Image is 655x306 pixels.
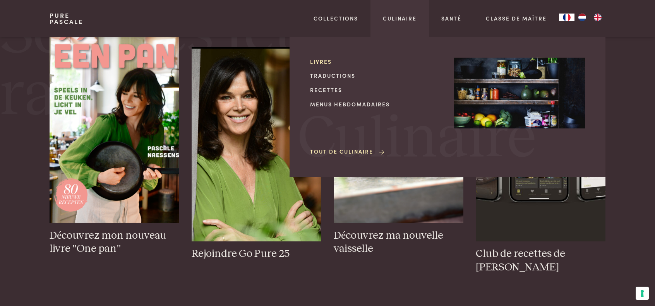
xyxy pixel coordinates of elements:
a: Classe de maître [486,14,547,22]
ul: Language list [574,14,605,21]
button: Vos préférences en matière de consentement pour les technologies de suivi [636,287,649,300]
img: Culinaire [454,58,585,129]
img: pascale_foto [192,47,321,241]
aside: Language selected: Français [559,14,605,21]
a: EN [590,14,605,21]
img: one pan - exemple de couverture [50,28,179,223]
h3: Club de recettes de [PERSON_NAME] [476,247,605,274]
a: Livres [310,58,441,66]
h3: Rejoindre Go Pure 25 [192,247,321,261]
a: one pan - exemple de couverture Découvrez mon nouveau livre "One pan" [50,28,179,256]
a: Culinaire [383,14,417,22]
a: Santé [441,14,461,22]
a: FR [559,14,574,21]
div: Language [559,14,574,21]
a: PurePascale [50,12,83,25]
h3: Découvrez ma nouvelle vaisselle [334,229,463,256]
a: NL [574,14,590,21]
span: Culinaire [298,109,536,169]
a: Menus hebdomadaires [310,100,441,108]
a: Collections [314,14,358,22]
a: Traductions [310,72,441,80]
a: Tout de Culinaire [310,147,386,156]
a: pascale_foto Rejoindre Go Pure 25 [192,47,321,261]
h3: Découvrez mon nouveau livre "One pan" [50,229,179,256]
a: Recettes [310,86,441,94]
